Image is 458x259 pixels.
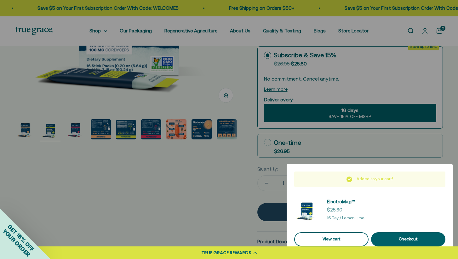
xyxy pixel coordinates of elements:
[327,198,355,206] a: ElectroMag™
[294,232,369,246] a: View cart
[327,206,342,214] sale-price: $25.60
[294,172,445,187] div: Added to your cart!
[1,228,31,258] span: YOUR ORDER
[327,215,364,222] p: 16 Day / Lemon Lime
[201,250,251,256] div: TRUE GRACE REWARDS
[371,232,445,246] button: Checkout
[294,197,319,222] img: ElectroMag™
[6,223,36,252] span: GET 15% OFF
[379,236,438,243] div: Checkout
